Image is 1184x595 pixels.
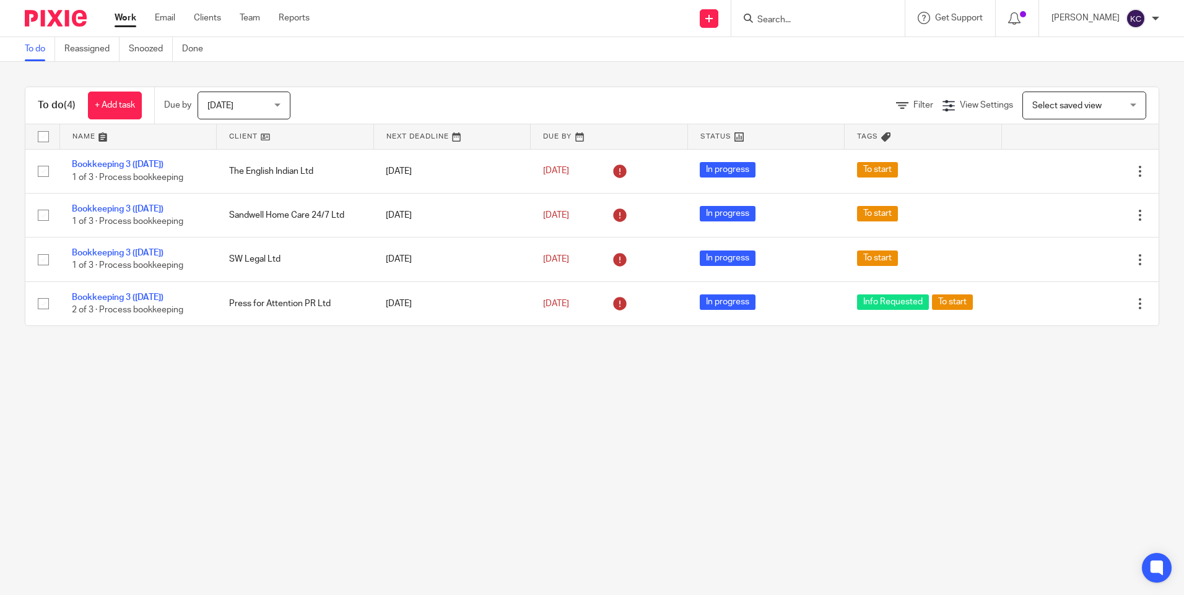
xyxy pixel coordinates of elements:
[857,294,929,310] span: Info Requested
[1051,12,1120,24] p: [PERSON_NAME]
[756,15,868,26] input: Search
[373,281,531,325] td: [DATE]
[25,10,87,27] img: Pixie
[240,12,260,24] a: Team
[1126,9,1146,28] img: svg%3E
[700,162,755,178] span: In progress
[543,299,569,308] span: [DATE]
[38,99,76,112] h1: To do
[194,12,221,24] a: Clients
[857,162,898,178] span: To start
[217,193,374,237] td: Sandwell Home Care 24/7 Ltd
[279,12,310,24] a: Reports
[72,173,183,182] span: 1 of 3 · Process bookkeeping
[88,92,142,119] a: + Add task
[1032,101,1102,110] span: Select saved view
[129,37,173,61] a: Snoozed
[700,206,755,221] span: In progress
[25,37,55,61] a: To do
[155,12,175,24] a: Email
[373,149,531,193] td: [DATE]
[857,250,898,266] span: To start
[217,281,374,325] td: Press for Attention PR Ltd
[857,206,898,221] span: To start
[182,37,212,61] a: Done
[72,262,183,270] span: 1 of 3 · Process bookkeeping
[207,101,233,110] span: [DATE]
[543,255,569,263] span: [DATE]
[164,99,191,111] p: Due by
[72,249,163,257] a: Bookkeeping 3 ([DATE])
[932,294,973,310] span: To start
[72,293,163,302] a: Bookkeeping 3 ([DATE])
[64,37,120,61] a: Reassigned
[64,100,76,110] span: (4)
[72,160,163,169] a: Bookkeeping 3 ([DATE])
[373,238,531,281] td: [DATE]
[72,306,183,314] span: 2 of 3 · Process bookkeeping
[960,101,1013,109] span: View Settings
[373,193,531,237] td: [DATE]
[115,12,136,24] a: Work
[857,133,878,140] span: Tags
[543,167,569,176] span: [DATE]
[217,238,374,281] td: SW Legal Ltd
[700,250,755,266] span: In progress
[935,14,983,22] span: Get Support
[72,205,163,213] a: Bookkeeping 3 ([DATE])
[72,217,183,226] span: 1 of 3 · Process bookkeeping
[700,294,755,310] span: In progress
[217,149,374,193] td: The English Indian Ltd
[543,211,569,220] span: [DATE]
[913,101,933,109] span: Filter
